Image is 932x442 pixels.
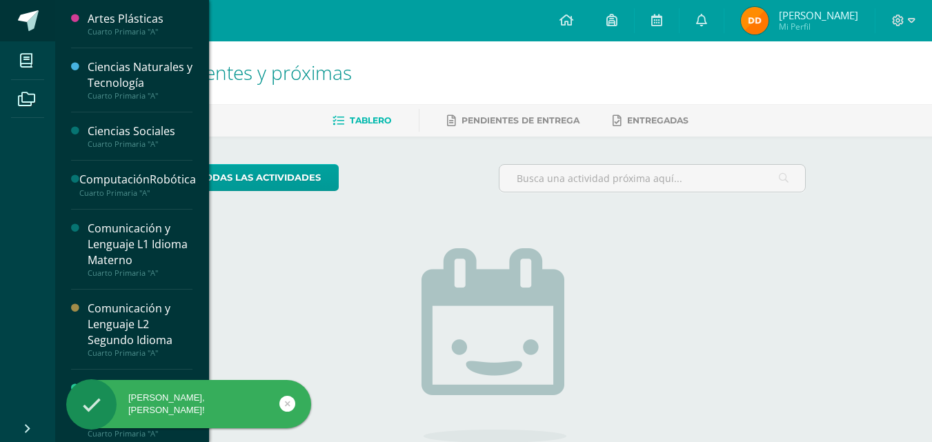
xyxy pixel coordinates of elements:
div: [PERSON_NAME], [PERSON_NAME]! [66,392,311,416]
div: Cuarto Primaria "A" [88,27,192,37]
div: Ciencias Sociales [88,123,192,139]
a: Tablero [333,110,391,132]
a: Artes PlásticasCuarto Primaria "A" [88,11,192,37]
div: ComputaciónRobótica [79,172,196,188]
a: todas las Actividades [181,164,339,191]
img: 4325423ba556662e4b930845d3a4c011.png [741,7,769,34]
a: ComputaciónRobóticaCuarto Primaria "A" [79,172,196,197]
span: Tablero [350,115,391,125]
a: Ciencias Naturales y TecnologíaCuarto Primaria "A" [88,59,192,101]
div: Cuarto Primaria "A" [88,348,192,358]
div: Cuarto Primaria "A" [88,139,192,149]
div: Cuarto Primaria "A" [88,91,192,101]
div: Comunicación y Lenguaje L2 Segundo Idioma [88,301,192,348]
span: Mi Perfil [779,21,858,32]
a: Comunicación y Lenguaje L2 Segundo IdiomaCuarto Primaria "A" [88,301,192,358]
a: Comunicación y Lenguaje L1 Idioma MaternoCuarto Primaria "A" [88,221,192,278]
div: Comunicación y Lenguaje L1 Idioma Materno [88,221,192,268]
div: Artes Plásticas [88,11,192,27]
div: Ciencias Naturales y Tecnología [88,59,192,91]
span: Actividades recientes y próximas [72,59,352,86]
div: Cuarto Primaria "A" [88,268,192,278]
a: Entregadas [613,110,688,132]
span: Pendientes de entrega [462,115,579,125]
div: Cuarto Primaria "A" [79,188,196,198]
span: Entregadas [627,115,688,125]
div: Cuarto Primaria "A" [88,429,192,439]
span: [PERSON_NAME] [779,8,858,22]
input: Busca una actividad próxima aquí... [499,165,805,192]
a: Pendientes de entrega [447,110,579,132]
a: Ciencias SocialesCuarto Primaria "A" [88,123,192,149]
